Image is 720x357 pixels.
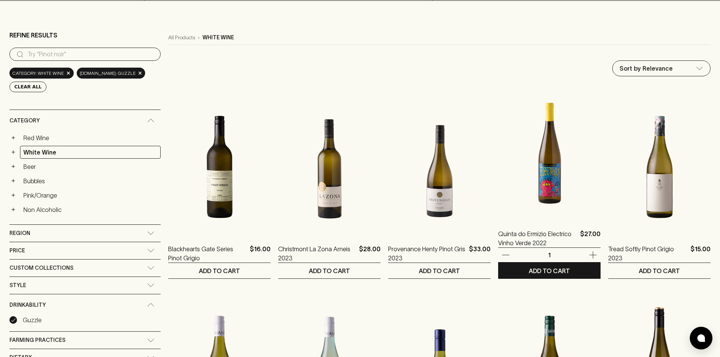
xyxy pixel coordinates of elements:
[691,244,711,263] p: $15.00
[9,229,30,238] span: Region
[9,116,40,125] span: Category
[498,229,577,247] a: Quinta do Ermizio Electrico Vinho Verde 2022
[199,266,240,275] p: ADD TO CART
[80,70,136,77] span: [DOMAIN_NAME]: Guzzle
[388,263,491,278] button: ADD TO CART
[20,160,161,173] a: Beer
[203,34,234,42] p: white wine
[619,64,673,73] p: Sort by Relevance
[12,70,64,77] span: Category: white wine
[419,266,460,275] p: ADD TO CART
[9,246,25,255] span: Price
[469,244,491,263] p: $33.00
[9,294,161,316] div: Drinkability
[198,34,200,42] p: ›
[388,101,491,233] img: Provenance Henty Pinot Gris 2023
[168,34,195,42] a: All Products
[9,300,46,310] span: Drinkability
[278,244,356,263] a: Christmont La Zona Arneis 2023
[28,48,155,60] input: Try “Pinot noir”
[9,163,17,170] button: +
[9,263,73,273] span: Custom Collections
[9,82,46,92] button: Clear All
[540,251,559,259] p: 1
[66,69,71,77] span: ×
[168,244,247,263] a: Blackhearts Gate Series Pinot Grigio
[9,332,161,349] div: Farming Practices
[498,263,601,278] button: ADD TO CART
[168,101,271,233] img: Blackhearts Gate Series Pinot Grigio
[20,175,161,187] a: Bubbles
[9,281,26,290] span: Style
[309,266,350,275] p: ADD TO CART
[9,148,17,156] button: +
[608,244,687,263] a: Tread Softly Pinot Grigio 2023
[580,229,601,247] p: $27.00
[9,242,161,259] div: Price
[9,260,161,277] div: Custom Collections
[9,192,17,199] button: +
[498,86,601,218] img: Quinta do Ermizio Electrico Vinho Verde 2022
[9,206,17,213] button: +
[278,263,381,278] button: ADD TO CART
[20,146,161,159] a: White Wine
[608,263,711,278] button: ADD TO CART
[9,134,17,142] button: +
[20,203,161,216] a: Non Alcoholic
[250,244,271,263] p: $16.00
[388,244,466,263] a: Provenance Henty Pinot Gris 2023
[9,277,161,294] div: Style
[9,225,161,242] div: Region
[138,69,142,77] span: ×
[278,101,381,233] img: Christmont La Zona Arneis 2023
[608,101,711,233] img: Tread Softly Pinot Grigio 2023
[697,334,705,342] img: bubble-icon
[168,263,271,278] button: ADD TO CART
[613,61,710,76] div: Sort by Relevance
[9,335,65,345] span: Farming Practices
[20,189,161,202] a: Pink/Orange
[9,177,17,185] button: +
[20,131,161,144] a: Red Wine
[529,266,570,275] p: ADD TO CART
[359,244,381,263] p: $28.00
[23,315,42,325] p: Guzzle
[9,110,161,131] div: Category
[9,31,57,40] p: Refine Results
[639,266,680,275] p: ADD TO CART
